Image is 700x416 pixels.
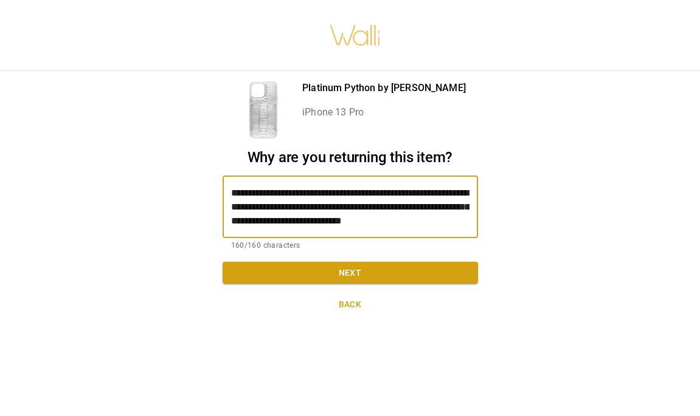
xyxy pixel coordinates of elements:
[302,81,466,95] p: Platinum Python by [PERSON_NAME]
[223,262,478,284] button: Next
[231,240,470,252] p: 160/160 characters
[223,149,478,166] h2: Why are you returning this item?
[329,9,381,61] img: walli-inc.myshopify.com
[302,105,466,120] p: iPhone 13 Pro
[223,293,478,316] button: Back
